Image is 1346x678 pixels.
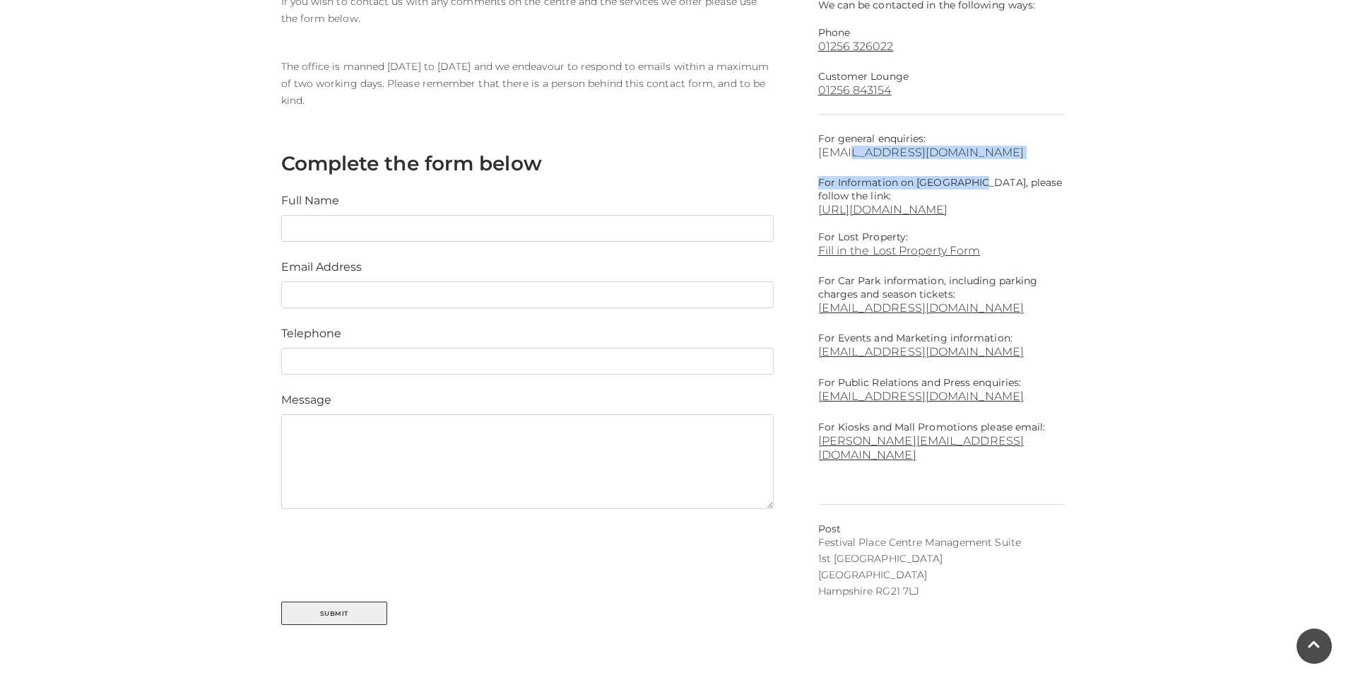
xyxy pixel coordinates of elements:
[281,151,774,175] h3: Complete the form below
[281,259,362,276] label: Email Address
[818,83,1065,97] a: 01256 843154
[818,421,1065,462] p: For Kiosks and Mall Promotions please email:
[281,192,339,209] label: Full Name
[818,390,1025,403] a: [EMAIL_ADDRESS][DOMAIN_NAME]
[818,568,1065,582] p: [GEOGRAPHIC_DATA]
[818,345,1025,358] a: [EMAIL_ADDRESS][DOMAIN_NAME]
[818,132,1065,159] p: For general enquiries:
[818,70,1065,83] p: Customer Lounge
[818,26,1065,40] p: Phone
[818,230,1065,244] p: For Lost Property:
[818,552,1065,566] p: 1st [GEOGRAPHIC_DATA]
[818,274,1065,301] p: For Car Park information, including parking charges and season tickets:
[818,434,1025,462] a: [PERSON_NAME][EMAIL_ADDRESS][DOMAIN_NAME]
[281,602,387,625] button: Submit
[281,526,495,580] iframe: Widget containing checkbox for hCaptcha security challenge
[818,585,1065,598] p: Hampshire RG21 7LJ
[281,392,331,409] label: Message
[818,244,1065,257] a: Fill in the Lost Property Form
[818,522,1065,536] p: Post
[818,332,1065,359] p: For Events and Marketing information:
[818,301,1065,315] a: [EMAIL_ADDRESS][DOMAIN_NAME]
[818,40,1065,53] a: 01256 326022
[818,146,1065,159] a: [EMAIL_ADDRESS][DOMAIN_NAME]
[818,376,1065,404] p: For Public Relations and Press enquiries:
[281,325,341,342] label: Telephone
[818,203,948,216] a: [URL][DOMAIN_NAME]
[281,58,774,109] p: The office is manned [DATE] to [DATE] and we endeavour to respond to emails within a maximum of t...
[818,176,1065,203] p: For Information on [GEOGRAPHIC_DATA], please follow the link:
[818,536,1065,549] p: Festival Place Centre Management Suite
